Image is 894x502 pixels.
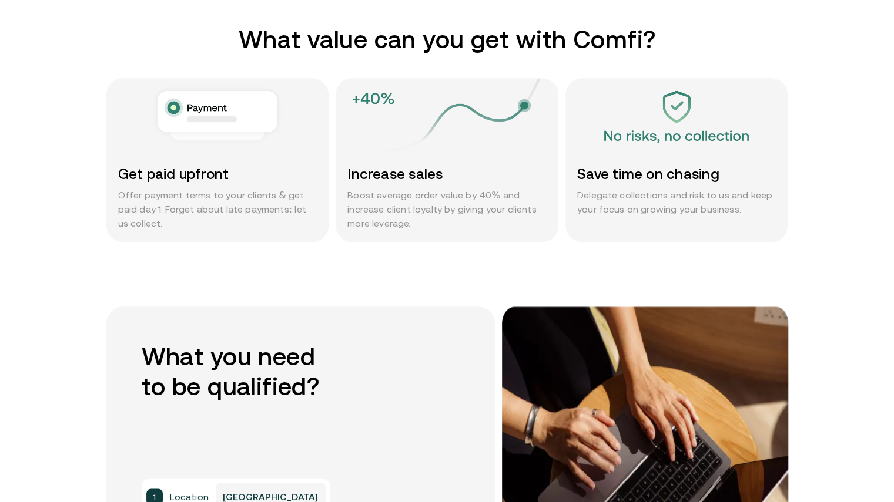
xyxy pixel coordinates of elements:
p: Offer payment terms to your clients & get paid day 1. Forget about late payments: let us collect. [118,188,317,230]
p: Boost average order value by 40% and increase client loyalty by giving your clients more leverage. [347,188,547,230]
img: Card 3 [572,78,781,153]
h3: Save time on chasing [577,165,776,183]
img: Card 1 [113,78,322,153]
img: Card 2 [342,78,551,153]
h3: Increase sales [347,165,547,183]
h2: What value can you get with Comfi? [106,25,788,54]
h2: What you need to be qualified? [142,342,460,402]
p: Delegate collections and risk to us and keep your focus on growing your business. [577,188,776,216]
h3: Get paid upfront [118,165,317,183]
